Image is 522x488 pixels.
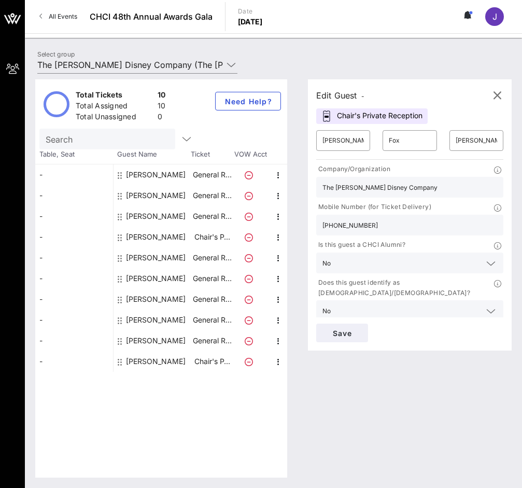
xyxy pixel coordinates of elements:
span: Save [325,329,360,338]
span: VOW Acct [232,149,269,160]
p: Does this guest identify as [DEMOGRAPHIC_DATA]/[DEMOGRAPHIC_DATA]? [316,277,494,298]
p: General R… [191,206,233,227]
div: Jose Gonzalez [126,268,186,289]
div: Amy Arceo [126,185,186,206]
div: J [485,7,504,26]
div: - [35,247,113,268]
p: General R… [191,330,233,351]
span: All Events [49,12,77,20]
div: Total Unassigned [76,111,153,124]
div: 10 [158,101,166,114]
p: General R… [191,164,233,185]
a: All Events [33,8,83,25]
div: Karen Greenfield [126,289,186,310]
div: Total Tickets [76,90,153,103]
div: - [35,351,113,372]
div: Fabian De Armas [126,206,186,227]
div: Lori Ismail [126,310,186,330]
input: Last Name* [389,132,430,149]
p: General R… [191,185,233,206]
input: First Name* [322,132,364,149]
div: - [35,185,113,206]
span: - [361,92,364,100]
p: [DATE] [238,17,263,27]
p: Chair's P… [191,351,233,372]
p: Mobile Number (for Ticket Delivery) [316,202,431,213]
p: General R… [191,289,233,310]
p: Date [238,6,263,17]
div: - [35,164,113,185]
span: Need Help? [224,97,272,106]
div: Jaqueline Serrano [126,227,186,247]
button: Save [316,324,368,342]
span: CHCI 48th Annual Awards Gala [90,10,213,23]
span: Table, Seat [35,149,113,160]
span: Guest Name [113,149,191,160]
p: General R… [191,247,233,268]
div: 0 [158,111,166,124]
div: Susan Fox [126,351,186,372]
p: Is this guest a CHCI Alumni? [316,240,405,250]
p: Chair's P… [191,227,233,247]
div: Total Assigned [76,101,153,114]
div: No [316,253,503,273]
div: No [322,260,331,267]
p: General R… [191,310,233,330]
div: - [35,310,113,330]
span: Ticket [191,149,232,160]
div: Chair's Private Reception [316,108,428,124]
button: Need Help? [215,92,281,110]
div: - [35,330,113,351]
div: Edit Guest [316,88,364,103]
div: Jessica Moore [126,247,186,268]
div: No [322,308,331,315]
div: Neri Martinez [126,330,186,351]
div: - [35,268,113,289]
div: - [35,289,113,310]
div: No [316,300,503,321]
p: Company/Organization [316,164,390,175]
p: General R… [191,268,233,289]
label: Select group [37,50,75,58]
input: Email* [456,132,497,149]
div: - [35,206,113,227]
div: 10 [158,90,166,103]
div: Alivia Roberts [126,164,186,185]
div: - [35,227,113,247]
span: J [492,11,497,22]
